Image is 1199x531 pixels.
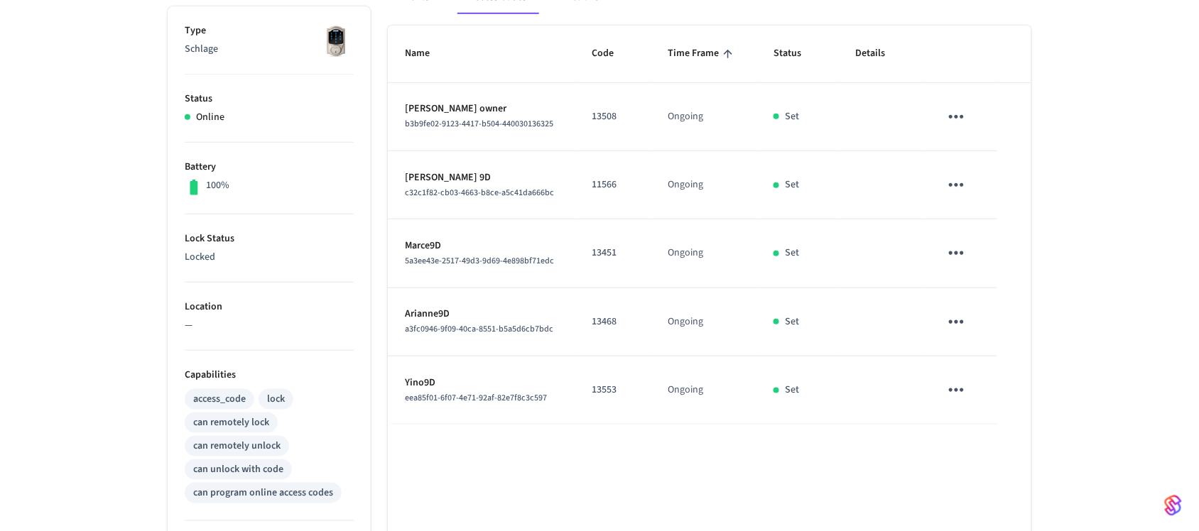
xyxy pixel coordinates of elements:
p: 11566 [592,177,634,192]
span: a3fc0946-9f09-40ca-8551-b5a5d6cb7bdc [405,323,553,335]
p: Set [785,246,799,261]
p: [PERSON_NAME] 9D [405,170,558,185]
div: lock [267,392,285,407]
p: 13468 [592,314,634,329]
div: can program online access codes [193,486,333,500]
div: can remotely lock [193,415,269,430]
td: Ongoing [651,219,756,288]
p: Schlage [185,42,354,57]
p: Marce9D [405,239,558,253]
p: Status [185,92,354,106]
td: Ongoing [651,288,756,356]
p: Yino9D [405,376,558,390]
td: Ongoing [651,151,756,219]
p: [PERSON_NAME] owner [405,102,558,116]
table: sticky table [388,26,1031,425]
p: Set [785,109,799,124]
td: Ongoing [651,83,756,151]
p: Location [185,300,354,314]
p: Locked [185,250,354,265]
p: Set [785,383,799,398]
p: Set [785,314,799,329]
div: can remotely unlock [193,439,281,454]
span: Time Frame [668,43,737,65]
p: Arianne9D [405,307,558,322]
span: Details [855,43,904,65]
img: SeamLogoGradient.69752ec5.svg [1165,494,1182,517]
p: — [185,318,354,333]
p: Capabilities [185,368,354,383]
p: 13553 [592,383,634,398]
span: Status [774,43,820,65]
td: Ongoing [651,356,756,425]
span: 5a3ee43e-2517-49d3-9d69-4e898bf71edc [405,255,554,267]
span: c32c1f82-cb03-4663-b8ce-a5c41da666bc [405,187,554,199]
div: can unlock with code [193,462,283,477]
p: 13508 [592,109,634,124]
p: Online [196,110,224,125]
span: Code [592,43,632,65]
span: Name [405,43,448,65]
p: Set [785,177,799,192]
div: access_code [193,392,246,407]
p: Battery [185,160,354,175]
p: Type [185,23,354,38]
p: 13451 [592,246,634,261]
p: Lock Status [185,231,354,246]
span: b3b9fe02-9123-4417-b504-440030136325 [405,118,553,130]
span: eea85f01-6f07-4e71-92af-82e7f8c3c597 [405,392,547,404]
img: Schlage Sense Smart Deadbolt with Camelot Trim, Front [318,23,354,59]
p: 100% [206,178,229,193]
